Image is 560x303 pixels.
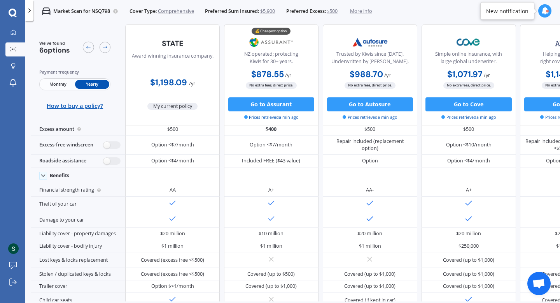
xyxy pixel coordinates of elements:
[50,173,69,179] div: Benefits
[251,69,284,80] b: $878.55
[224,123,318,136] div: $400
[362,157,378,164] div: Option
[31,240,125,253] div: Liability cover - bodily injury
[486,7,528,15] div: New notification
[466,187,472,194] div: A+
[205,8,259,15] span: Preferred Sum Insured:
[245,283,297,290] div: Covered (up to $1,000)
[345,82,395,88] span: No extra fees, direct price.
[31,228,125,240] div: Liability cover - property damages
[31,252,125,268] div: Lost keys & locks replacement
[246,82,297,88] span: No extra fees, direct price.
[527,272,551,295] div: Open chat
[31,197,125,212] div: Theft of your car
[285,72,291,79] span: / yr
[230,50,312,68] div: NZ operated; protecting Kiwis for 30+ years.
[125,123,220,136] div: $500
[31,280,125,293] div: Trailer cover
[132,52,213,70] div: Award winning insurance company.
[350,69,383,80] b: $988.70
[252,27,290,34] div: 💰 Cheapest option
[344,271,395,278] div: Covered (up to $1,000)
[359,243,381,250] div: $1 million
[250,141,292,148] div: Option <$7/month
[422,123,516,136] div: $500
[31,123,125,136] div: Excess amount
[31,268,125,280] div: Stolen / duplicated keys & locks
[39,69,111,76] div: Payment frequency
[53,8,110,15] p: Market Scan for NSQ798
[39,40,70,46] span: We've found
[286,8,326,15] span: Preferred Excess:
[427,50,510,68] div: Simple online insurance, with large global underwriter.
[443,82,494,88] span: No extra fees, direct price.
[343,114,397,120] span: Prices retrieved a min ago
[129,8,157,15] span: Cover Type:
[170,187,176,194] div: AA
[347,33,393,51] img: Autosure.webp
[350,8,372,15] span: More info
[242,157,300,164] div: Included FREE ($43 value)
[443,257,494,264] div: Covered (up to $1,000)
[247,271,295,278] div: Covered (up to $500)
[329,50,411,68] div: Trusted by Kiwis since [DATE]. Underwritten by [PERSON_NAME].
[8,243,19,254] img: ACg8ocK2m3pZBbTkB0G1_fOU2-WlpD0gtbqA7BA80K0nSApmTDk5gQY=s96-c
[39,46,70,55] span: 6 options
[446,33,492,51] img: Cove.webp
[425,97,511,111] button: Go to Cove
[151,283,194,290] div: Option $<1/month
[31,212,125,228] div: Damage to your car
[31,184,125,197] div: Financial strength rating
[75,79,109,88] span: Yearly
[260,8,275,15] span: $5,900
[344,283,395,290] div: Covered (up to $1,000)
[161,243,184,250] div: $1 million
[160,230,185,237] div: $20 million
[151,141,194,148] div: Option <$7/month
[260,243,282,250] div: $1 million
[443,283,494,290] div: Covered (up to $1,000)
[327,8,338,15] span: $500
[447,69,483,80] b: $1,071.97
[228,97,314,111] button: Go to Assurant
[40,79,75,88] span: Monthly
[42,7,51,16] img: car.f15378c7a67c060ca3f3.svg
[456,230,481,237] div: $20 million
[366,187,374,194] div: AA-
[458,243,479,250] div: $250,000
[441,114,496,120] span: Prices retrieved a min ago
[268,187,274,194] div: A+
[323,123,417,136] div: $500
[147,102,198,109] span: My current policy
[189,80,195,87] span: / yr
[31,136,125,155] div: Excess-free windscreen
[141,257,204,264] div: Covered (excess free <$500)
[384,72,390,79] span: / yr
[357,230,382,237] div: $20 million
[259,230,283,237] div: $10 million
[484,72,490,79] span: / yr
[327,97,413,111] button: Go to Autosure
[447,157,490,164] div: Option <$4/month
[158,8,194,15] span: Comprehensive
[248,33,294,51] img: Assurant.png
[328,138,412,152] div: Repair included (replacement option)
[150,77,187,88] b: $1,198.09
[149,35,196,51] img: State-text-1.webp
[47,102,103,109] span: How to buy a policy?
[141,271,204,278] div: Covered (excess free <$500)
[244,114,299,120] span: Prices retrieved a min ago
[151,157,194,164] div: Option <$4/month
[446,141,492,148] div: Option <$10/month
[31,155,125,167] div: Roadside assistance
[443,271,494,278] div: Covered (up to $1,000)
